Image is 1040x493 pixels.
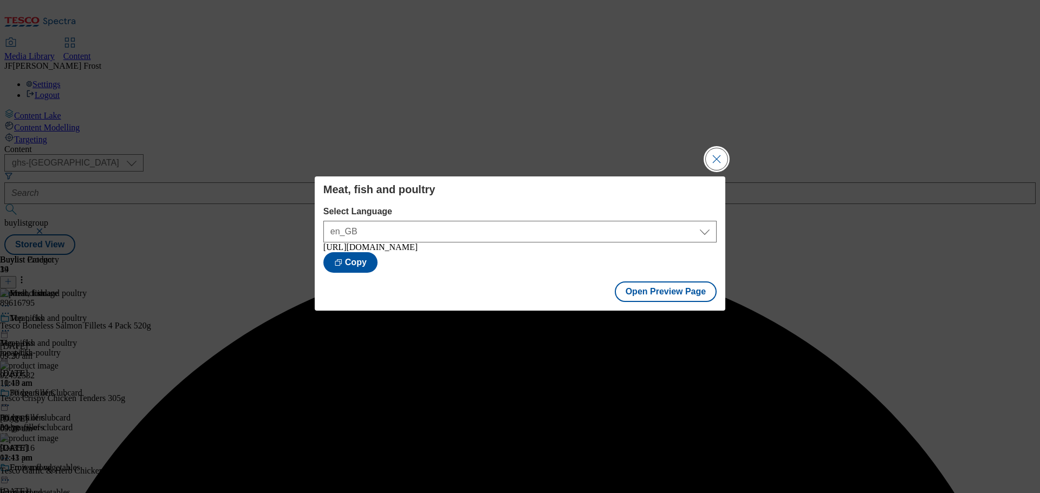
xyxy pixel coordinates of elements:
label: Select Language [323,207,717,216]
div: [URL][DOMAIN_NAME] [323,242,717,252]
button: Copy [323,252,378,273]
button: Open Preview Page [615,281,717,302]
button: Close Modal [706,148,727,170]
div: Modal [315,176,725,311]
h4: Meat, fish and poultry [323,183,717,196]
